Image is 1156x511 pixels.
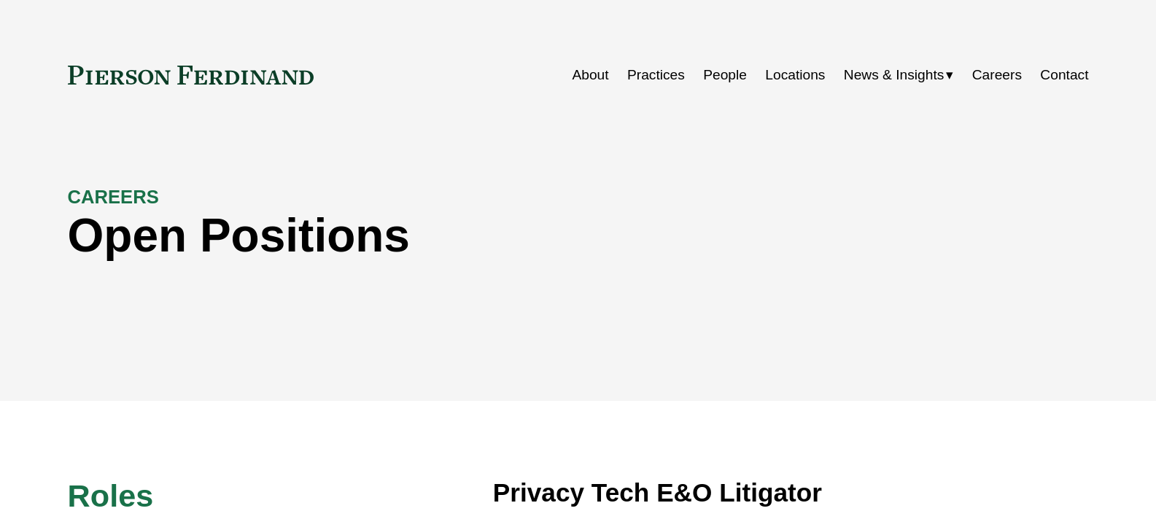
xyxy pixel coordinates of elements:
[68,187,159,207] strong: CAREERS
[68,209,834,262] h1: Open Positions
[703,61,747,89] a: People
[844,63,944,88] span: News & Insights
[1040,61,1088,89] a: Contact
[972,61,1022,89] a: Careers
[627,61,685,89] a: Practices
[493,477,1089,509] h3: Privacy Tech E&O Litigator
[572,61,608,89] a: About
[844,61,954,89] a: folder dropdown
[765,61,825,89] a: Locations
